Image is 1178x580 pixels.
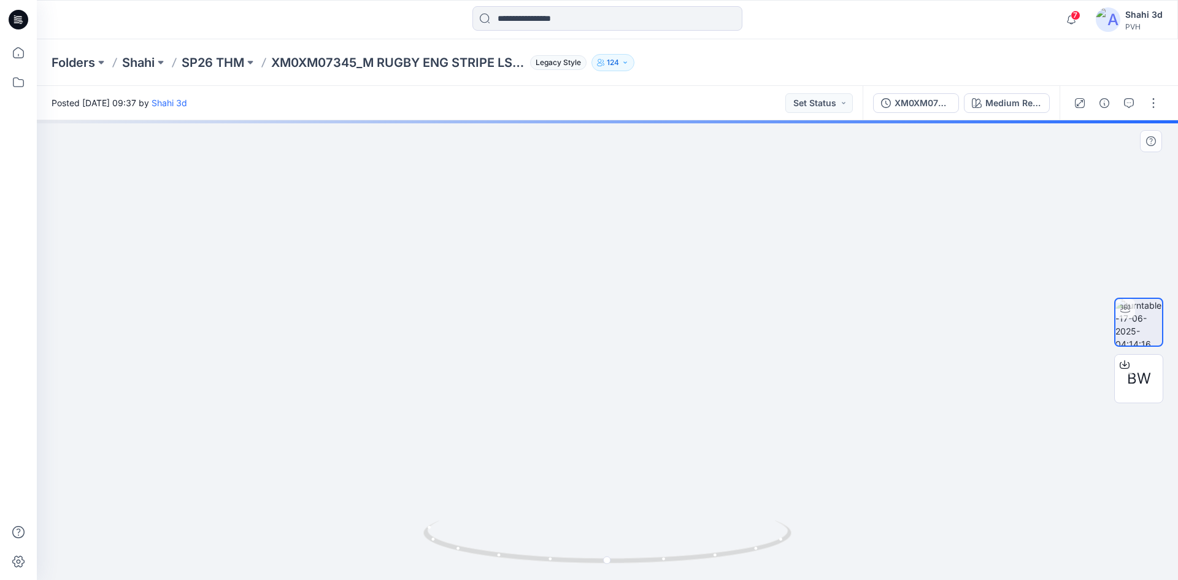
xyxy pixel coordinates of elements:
[1125,7,1163,22] div: Shahi 3d
[271,54,525,71] p: XM0XM07345_M RUGBY ENG STRIPE LS POLO_PROTO_V01
[1125,22,1163,31] div: PVH
[1115,299,1162,346] img: turntable-17-06-2025-04:14:16
[525,54,587,71] button: Legacy Style
[122,54,155,71] a: Shahi
[1071,10,1080,20] span: 7
[1095,93,1114,113] button: Details
[52,54,95,71] a: Folders
[530,55,587,70] span: Legacy Style
[52,96,187,109] span: Posted [DATE] 09:37 by
[591,54,634,71] button: 124
[182,54,244,71] a: SP26 THM
[895,96,951,110] div: XM0XM07345_M RUGBY ENG STRIPE LS POLO_PROTO_V01
[873,93,959,113] button: XM0XM07345_M RUGBY ENG STRIPE LS POLO_PROTO_V01
[1127,368,1151,390] span: BW
[152,98,187,108] a: Shahi 3d
[964,93,1050,113] button: Medium Red - XLD
[985,96,1042,110] div: Medium Red - XLD
[607,56,619,69] p: 124
[1096,7,1120,32] img: avatar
